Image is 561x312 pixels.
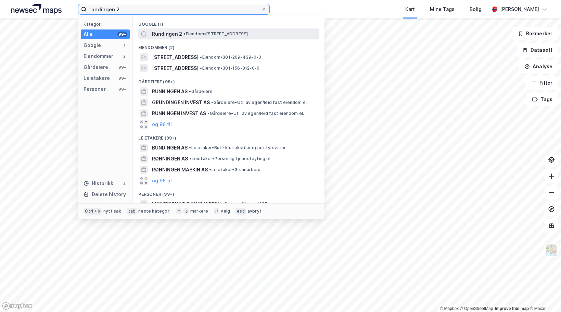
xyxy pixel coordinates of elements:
[84,179,113,188] div: Historikk
[200,65,259,71] span: Eiendom • 301-156-312-0-0
[133,130,324,142] div: Leietakere (99+)
[152,53,199,61] span: [STREET_ADDRESS]
[209,167,211,172] span: •
[495,306,529,311] a: Improve this map
[247,208,262,214] div: avbryt
[527,279,561,312] div: Kontrollprogram for chat
[183,31,248,37] span: Eiendom • [STREET_ADDRESS]
[200,55,261,60] span: Eiendom • 301-209-439-0-0
[122,181,127,186] div: 2
[405,5,415,13] div: Kart
[92,190,126,199] div: Delete history
[221,208,230,214] div: velg
[11,4,62,14] img: logo.a4113a55bc3d86da70a041830d287a7e.svg
[211,100,213,105] span: •
[117,86,127,92] div: 99+
[117,75,127,81] div: 99+
[122,53,127,59] div: 2
[152,109,206,118] span: RUNNINGEN INVEST AS
[460,306,493,311] a: OpenStreetMap
[235,208,246,215] div: esc
[84,52,113,60] div: Eiendommer
[189,156,271,161] span: Leietaker • Personlig tjenesteyting el.
[152,155,188,163] span: RØNNINGEN AS
[527,279,561,312] iframe: Chat Widget
[152,166,208,174] span: RØNNINGEN MASKIN AS
[87,4,261,14] input: Søk på adresse, matrikkel, gårdeiere, leietakere eller personer
[470,5,482,13] div: Bolig
[209,167,260,172] span: Leietaker • Grunnarbeid
[133,39,324,52] div: Eiendommer (2)
[127,208,137,215] div: tab
[84,30,93,38] div: Alle
[200,55,202,60] span: •
[117,64,127,70] div: 99+
[152,30,182,38] span: Rundingen 2
[430,5,455,13] div: Mine Tags
[84,85,106,93] div: Personer
[189,145,286,151] span: Leietaker • Butikkh. tekstiler og utstyrsvarer
[152,98,210,107] span: GRUNDINGEN INVEST AS
[138,208,170,214] div: neste kategori
[84,22,130,27] div: Kategori
[84,74,110,82] div: Leietakere
[222,201,224,206] span: •
[152,200,221,208] span: METTE*GUTT 2 TV ELIASSEN
[519,60,558,73] button: Analyse
[200,65,202,71] span: •
[211,100,308,105] span: Gårdeiere • Utl. av egen/leid fast eiendom el.
[103,208,122,214] div: nytt søk
[152,177,172,185] button: og 96 til
[500,5,539,13] div: [PERSON_NAME]
[133,16,324,28] div: Google (1)
[133,186,324,199] div: Personer (99+)
[189,156,191,161] span: •
[222,201,267,207] span: Person • 21. mai 1985
[207,111,209,116] span: •
[207,111,304,116] span: Gårdeiere • Utl. av egen/leid fast eiendom el.
[440,306,459,311] a: Mapbox
[517,43,558,57] button: Datasett
[190,208,208,214] div: markere
[152,120,172,129] button: og 96 til
[189,89,191,94] span: •
[122,43,127,48] div: 1
[526,93,558,106] button: Tags
[189,145,191,150] span: •
[512,27,558,40] button: Bokmerker
[152,87,188,96] span: RUNNINGEN AS
[133,74,324,86] div: Gårdeiere (99+)
[152,64,199,72] span: [STREET_ADDRESS]
[117,32,127,37] div: 99+
[189,89,213,94] span: Gårdeiere
[84,63,108,71] div: Gårdeiere
[545,244,558,257] img: Z
[2,302,32,310] a: Mapbox homepage
[152,144,188,152] span: BUNDINGEN AS
[84,208,102,215] div: Ctrl + k
[183,31,186,36] span: •
[525,76,558,90] button: Filter
[84,41,101,49] div: Google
